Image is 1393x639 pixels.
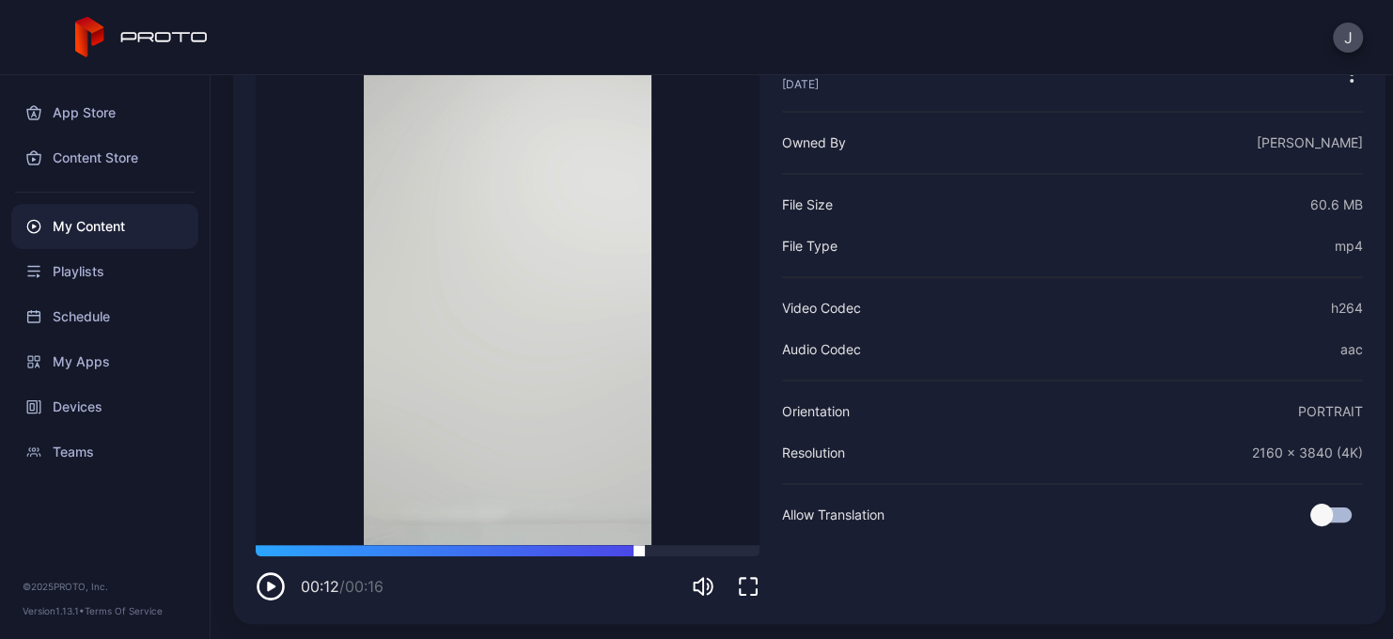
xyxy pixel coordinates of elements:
a: Playlists [11,249,198,294]
div: 2160 x 3840 (4K) [1252,442,1363,464]
a: Schedule [11,294,198,339]
div: Allow Translation [782,504,884,526]
a: App Store [11,90,198,135]
a: My Apps [11,339,198,384]
a: Teams [11,429,198,475]
div: Audio Codec [782,338,861,361]
div: Owned By [782,132,846,154]
span: Version 1.13.1 • [23,605,85,616]
div: File Type [782,235,837,257]
div: © 2025 PROTO, Inc. [23,579,187,594]
a: My Content [11,204,198,249]
div: Orientation [782,400,850,423]
div: File Size [782,194,833,216]
div: mp4 [1335,235,1363,257]
div: 00:12 [301,575,383,598]
div: PORTRAIT [1298,400,1363,423]
div: aac [1340,338,1363,361]
div: 60.6 MB [1310,194,1363,216]
span: / 00:16 [339,577,383,596]
a: Terms Of Service [85,605,163,616]
div: h264 [1331,297,1363,319]
div: Video Codec [782,297,861,319]
video: Sorry, your browser doesn‘t support embedded videos [256,36,759,545]
a: Devices [11,384,198,429]
a: Content Store [11,135,198,180]
div: [DATE] [782,77,1069,92]
div: Resolution [782,442,845,464]
button: J [1333,23,1363,53]
div: [PERSON_NAME] [1257,132,1363,154]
